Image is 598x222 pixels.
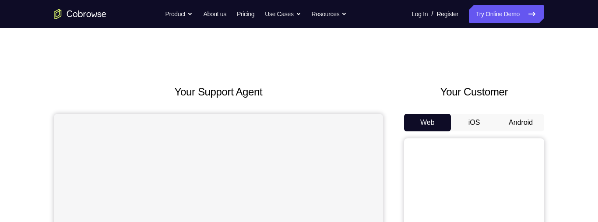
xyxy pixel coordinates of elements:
[437,5,458,23] a: Register
[203,5,226,23] a: About us
[412,5,428,23] a: Log In
[451,114,498,131] button: iOS
[404,114,451,131] button: Web
[54,9,106,19] a: Go to the home page
[469,5,544,23] a: Try Online Demo
[237,5,254,23] a: Pricing
[431,9,433,19] span: /
[165,5,193,23] button: Product
[54,84,383,100] h2: Your Support Agent
[312,5,347,23] button: Resources
[497,114,544,131] button: Android
[265,5,301,23] button: Use Cases
[404,84,544,100] h2: Your Customer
